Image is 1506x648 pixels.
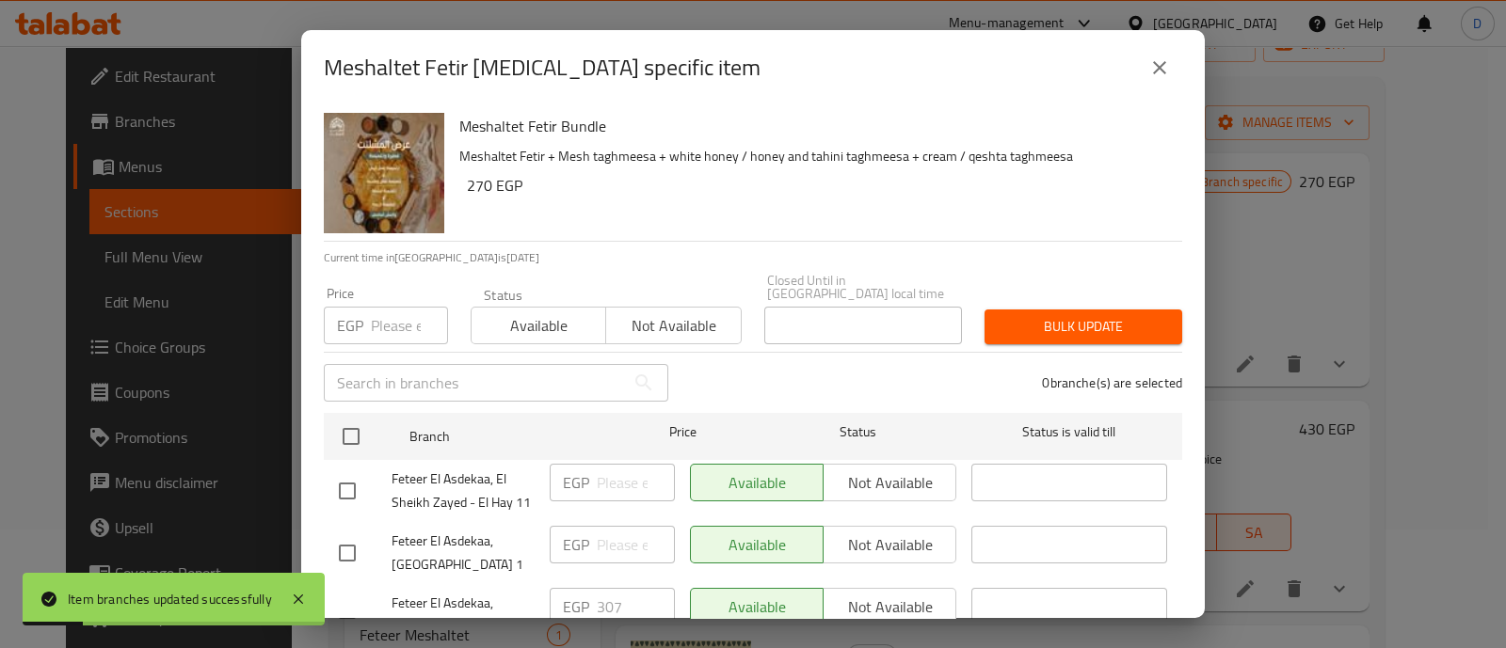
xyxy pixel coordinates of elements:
span: Available [479,312,599,340]
h6: 270 EGP [467,172,1167,198]
input: Please enter price [597,588,675,625]
p: EGP [337,314,363,337]
input: Please enter price [371,307,448,344]
span: Status [761,420,956,444]
h6: Meshaltet Fetir Bundle [459,113,1167,139]
p: EGP [563,533,589,556]
div: Item branches updated successfully [68,589,272,609]
input: Search in branches [324,364,625,402]
p: Current time in [GEOGRAPHIC_DATA] is [DATE] [324,249,1182,266]
button: Not available [605,307,741,344]
span: Not available [614,312,733,340]
button: Bulk update [985,309,1182,344]
p: EGP [563,595,589,618]
input: Please enter price [597,464,675,501]
span: Bulk update [1000,315,1167,339]
span: Price [620,420,745,444]
p: Meshaltet Fetir + Mesh taghmeesa + white honey / honey and tahini taghmeesa + cream / qeshta tagh... [459,145,1167,168]
span: Branch [409,425,605,449]
p: 0 branche(s) are selected [1042,373,1182,392]
img: Meshaltet Fetir Bundle [324,113,444,233]
button: Available [471,307,606,344]
input: Please enter price [597,526,675,563]
p: EGP [563,471,589,494]
button: close [1137,45,1182,90]
span: Feteer El Asdekaa, [GEOGRAPHIC_DATA] 1 [392,529,535,577]
h2: Meshaltet Fetir [MEDICAL_DATA] specific item [324,53,761,83]
span: Feteer El Asdekaa, El Sheikh Zayed - El Hay 11 [392,467,535,514]
span: Status is valid till [971,420,1167,444]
